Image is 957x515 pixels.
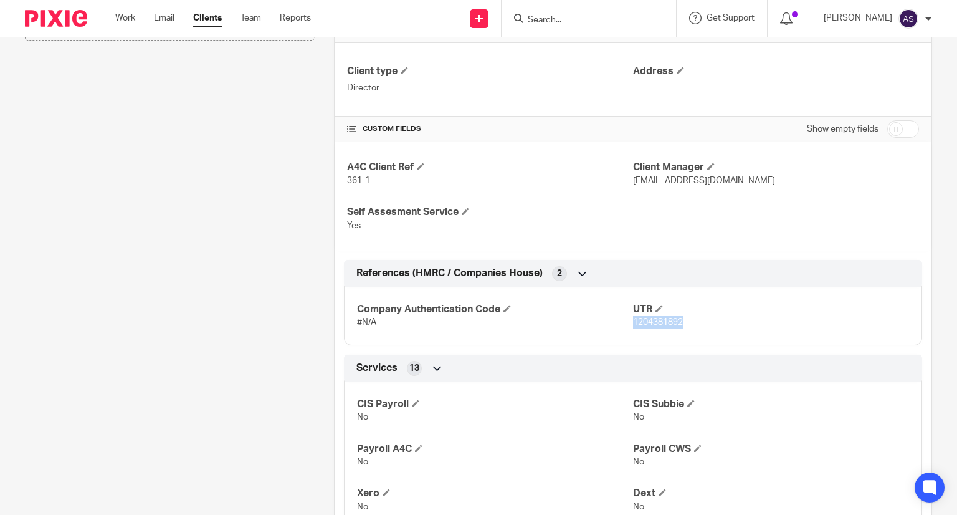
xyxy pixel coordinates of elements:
[633,65,919,78] h4: Address
[154,12,174,24] a: Email
[347,82,633,94] p: Director
[356,362,398,375] span: Services
[347,176,370,185] span: 361-1
[347,221,361,230] span: Yes
[409,362,419,375] span: 13
[347,65,633,78] h4: Client type
[347,161,633,174] h4: A4C Client Ref
[357,443,633,456] h4: Payroll A4C
[557,267,562,280] span: 2
[633,413,644,421] span: No
[25,10,87,27] img: Pixie
[357,318,376,327] span: #N/A
[356,267,543,280] span: References (HMRC / Companies House)
[824,12,892,24] p: [PERSON_NAME]
[240,12,261,24] a: Team
[357,413,368,421] span: No
[633,398,909,411] h4: CIS Subbie
[357,398,633,411] h4: CIS Payroll
[347,124,633,134] h4: CUSTOM FIELDS
[807,123,878,135] label: Show empty fields
[280,12,311,24] a: Reports
[633,303,909,316] h4: UTR
[633,503,644,511] span: No
[633,487,909,500] h4: Dext
[633,318,683,327] span: 1204381892
[633,458,644,466] span: No
[357,503,368,511] span: No
[633,443,909,456] h4: Payroll CWS
[707,14,755,22] span: Get Support
[357,487,633,500] h4: Xero
[633,161,919,174] h4: Client Manager
[115,12,135,24] a: Work
[357,303,633,316] h4: Company Authentication Code
[633,176,775,185] span: [EMAIL_ADDRESS][DOMAIN_NAME]
[526,15,639,26] input: Search
[347,206,633,219] h4: Self Assesment Service
[898,9,918,29] img: svg%3E
[193,12,222,24] a: Clients
[357,458,368,466] span: No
